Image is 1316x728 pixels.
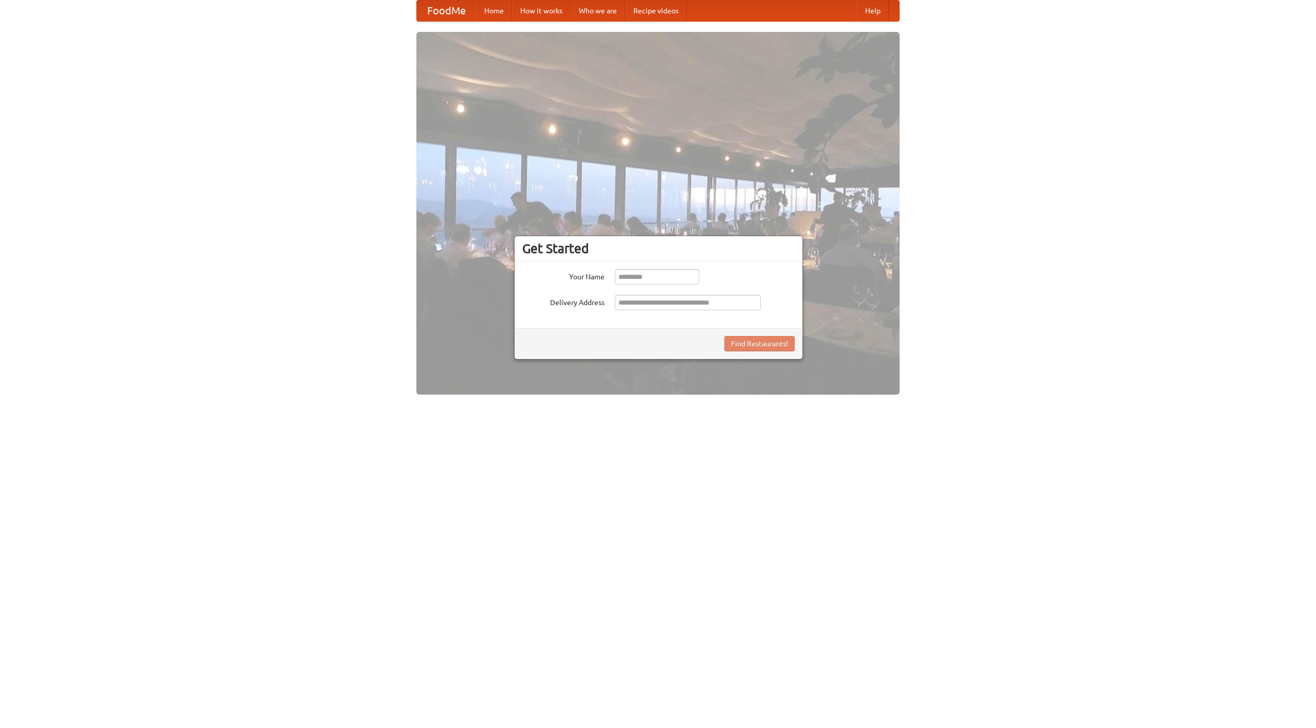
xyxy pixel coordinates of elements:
a: FoodMe [417,1,476,21]
label: Delivery Address [522,295,605,308]
h3: Get Started [522,241,795,256]
button: Find Restaurants! [724,336,795,351]
a: Home [476,1,512,21]
a: Recipe videos [625,1,687,21]
a: How it works [512,1,571,21]
a: Who we are [571,1,625,21]
label: Your Name [522,269,605,282]
a: Help [857,1,889,21]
